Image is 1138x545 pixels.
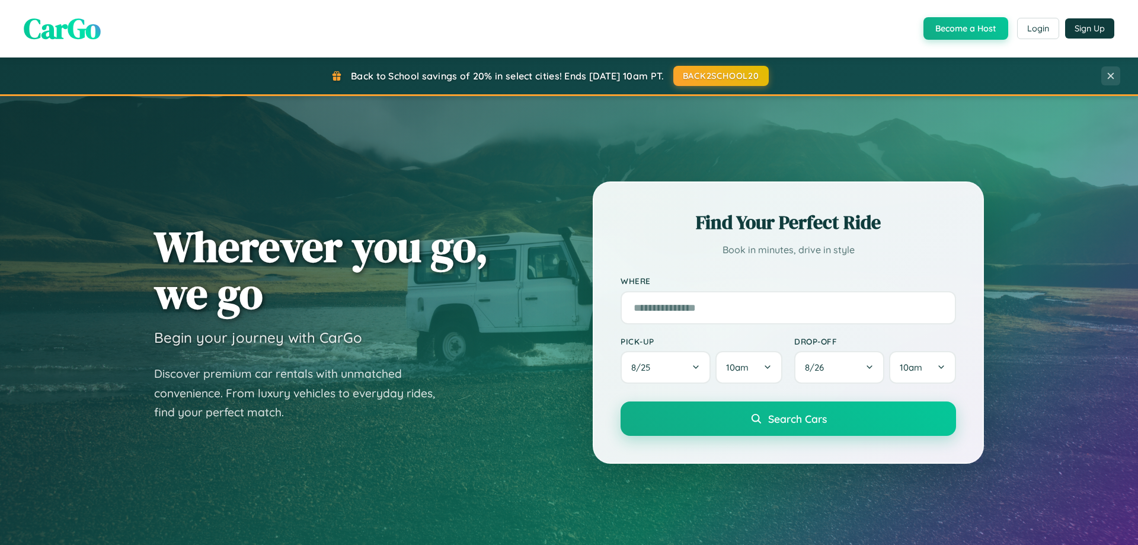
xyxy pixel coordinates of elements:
h2: Find Your Perfect Ride [621,209,956,235]
button: BACK2SCHOOL20 [673,66,769,86]
button: Login [1017,18,1059,39]
span: 8 / 25 [631,362,656,373]
span: Back to School savings of 20% in select cities! Ends [DATE] 10am PT. [351,70,664,82]
button: Sign Up [1065,18,1114,39]
label: Pick-up [621,336,782,346]
span: CarGo [24,9,101,48]
h3: Begin your journey with CarGo [154,329,362,346]
p: Book in minutes, drive in style [621,241,956,259]
button: 10am [715,351,782,384]
button: 8/26 [794,351,884,384]
label: Where [621,276,956,286]
button: Search Cars [621,401,956,436]
span: Search Cars [768,412,827,425]
button: 10am [889,351,956,384]
span: 8 / 26 [805,362,830,373]
button: Become a Host [923,17,1008,40]
h1: Wherever you go, we go [154,223,488,317]
button: 8/25 [621,351,711,384]
p: Discover premium car rentals with unmatched convenience. From luxury vehicles to everyday rides, ... [154,364,450,422]
label: Drop-off [794,336,956,346]
span: 10am [726,362,749,373]
span: 10am [900,362,922,373]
